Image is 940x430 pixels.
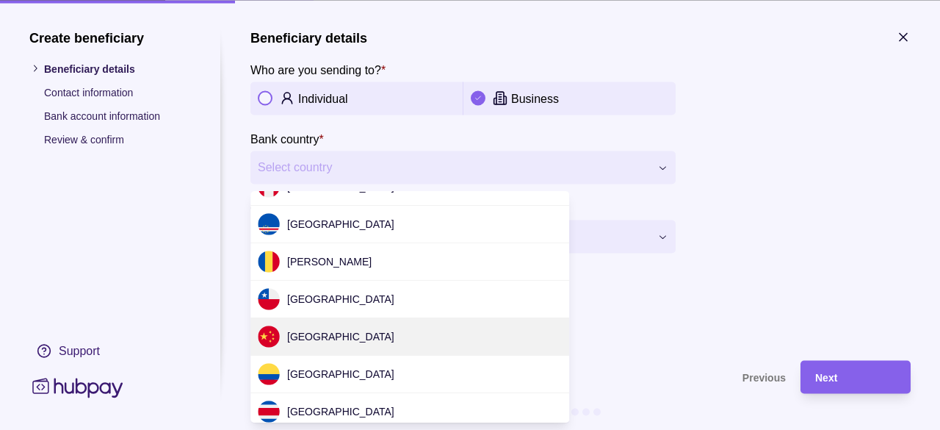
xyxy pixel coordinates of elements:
[287,331,394,343] span: [GEOGRAPHIC_DATA]
[258,326,280,348] img: cn
[258,288,280,310] img: cl
[287,218,394,230] span: [GEOGRAPHIC_DATA]
[258,401,280,423] img: cr
[258,251,280,273] img: td
[287,256,372,268] span: [PERSON_NAME]
[287,406,394,418] span: [GEOGRAPHIC_DATA]
[287,293,394,305] span: [GEOGRAPHIC_DATA]
[258,363,280,385] img: co
[258,213,280,235] img: cv
[287,368,394,380] span: [GEOGRAPHIC_DATA]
